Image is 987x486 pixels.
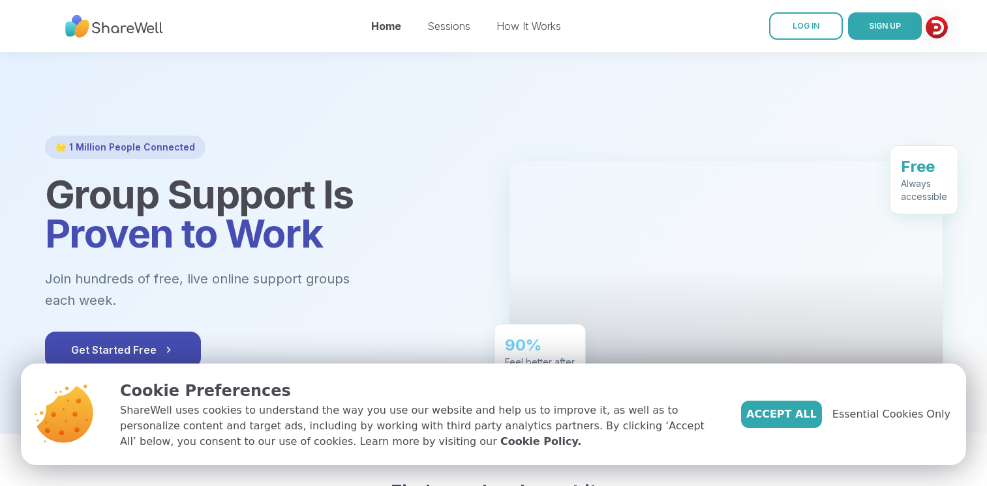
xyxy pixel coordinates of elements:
p: Cookie Preferences [120,379,720,403]
div: Feel better after just one session [505,355,575,381]
button: Get Started Free [45,332,201,368]
h1: Group Support Is [45,175,478,253]
a: LOG IN [769,12,843,40]
div: 🌟 1 Million People Connected [45,136,205,159]
span: LOG IN [793,21,819,31]
a: How It Works [496,20,561,33]
span: SIGN UP [869,21,901,31]
button: Accept All [741,401,822,428]
img: ShareWell Nav Logo [65,8,163,44]
span: Accept All [746,407,817,422]
div: 90% [505,334,575,355]
a: Home [371,20,401,33]
a: Cookie Policy. [500,434,581,450]
p: Join hundreds of free, live online support groups each week. [45,268,421,311]
span: Get Started Free [71,342,175,358]
button: SIGN UP [848,12,922,40]
a: Sessions [427,20,470,33]
div: Free [901,156,947,177]
span: Proven to Work [45,210,323,257]
span: Essential Cookies Only [832,407,950,422]
p: ShareWell uses cookies to understand the way you use our website and help us to improve it, as we... [120,403,720,450]
div: Always accessible [901,177,947,203]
